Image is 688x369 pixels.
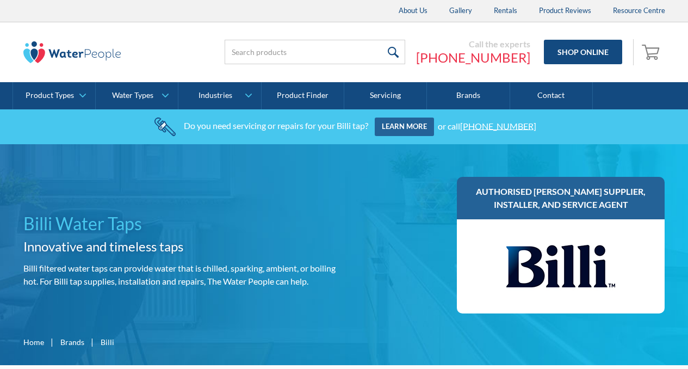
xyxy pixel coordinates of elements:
[90,335,95,348] div: |
[438,120,536,131] div: or call
[506,230,615,303] img: Billi
[96,82,178,109] a: Water Types
[101,336,114,348] div: Billi
[199,91,232,100] div: Industries
[460,120,536,131] a: [PHONE_NUMBER]
[544,40,622,64] a: Shop Online
[344,82,427,109] a: Servicing
[60,336,84,348] a: Brands
[112,91,153,100] div: Water Types
[427,82,510,109] a: Brands
[13,82,95,109] a: Product Types
[23,262,340,288] p: Billi filtered water taps can provide water that is chilled, sparking, ambient, or boiling hot. F...
[178,82,261,109] a: Industries
[184,120,368,131] div: Do you need servicing or repairs for your Billi tap?
[468,185,654,211] h3: Authorised [PERSON_NAME] supplier, installer, and service agent
[510,82,593,109] a: Contact
[23,237,340,256] h2: Innovative and timeless taps
[375,118,434,136] a: Learn more
[23,211,340,237] h1: Billi Water Taps
[49,335,55,348] div: |
[26,91,74,100] div: Product Types
[639,39,665,65] a: Open empty cart
[416,39,530,50] div: Call the experts
[642,43,662,60] img: shopping cart
[262,82,344,109] a: Product Finder
[416,50,530,66] a: [PHONE_NUMBER]
[225,40,405,64] input: Search products
[23,336,44,348] a: Home
[23,41,121,63] img: The Water People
